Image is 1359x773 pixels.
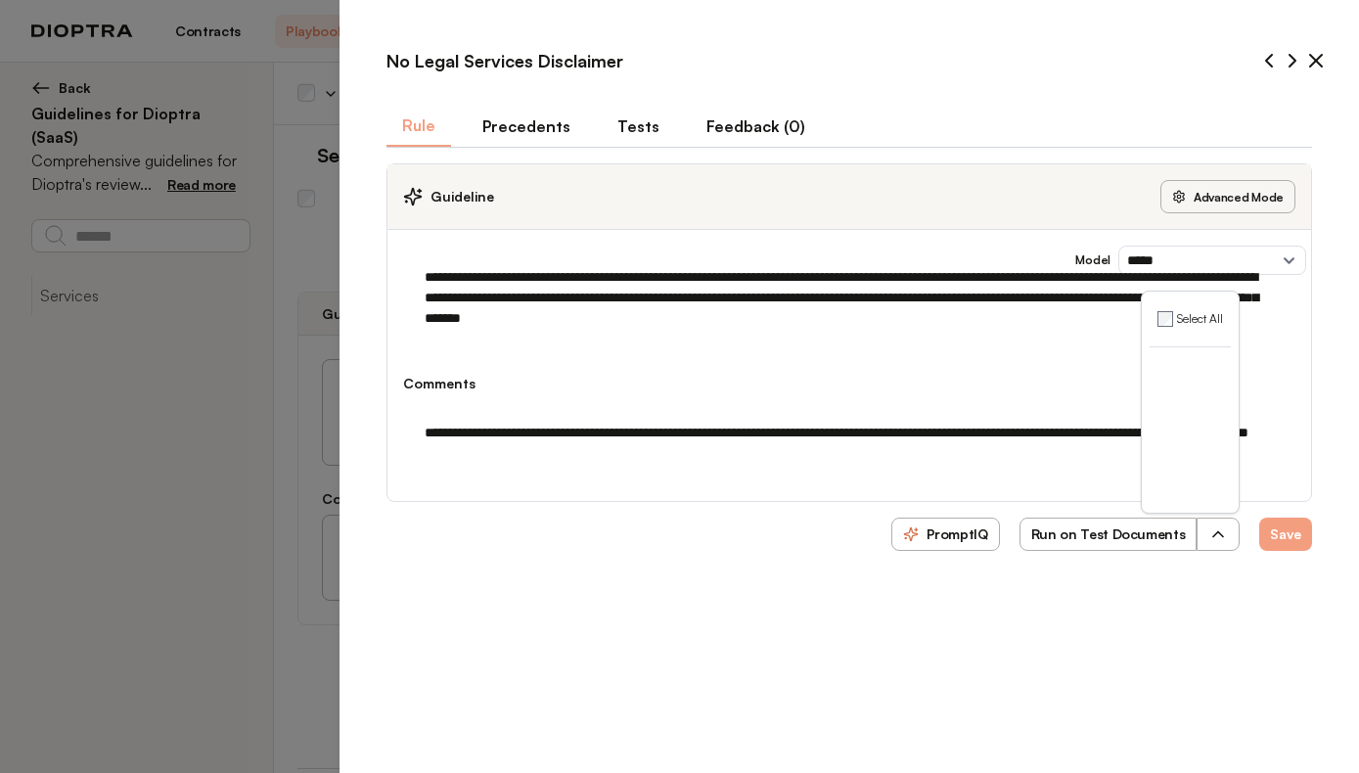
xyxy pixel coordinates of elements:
button: PromptIQ [891,518,1000,551]
button: Save [1259,518,1312,551]
input: Select All [1157,311,1173,327]
button: Feedback (0) [691,106,821,147]
h3: Model [1075,252,1110,268]
button: Rule [386,106,451,147]
button: Precedents [467,106,586,147]
div: Guideline [403,187,494,206]
button: Run on Test Documents [1019,518,1198,551]
h3: No Legal Services Disclaimer [371,31,639,90]
span: Select All [1177,311,1223,327]
select: Model [1118,246,1306,275]
button: Advanced Mode [1160,180,1295,213]
h3: Comments [403,374,1295,393]
button: Tests [602,106,675,147]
